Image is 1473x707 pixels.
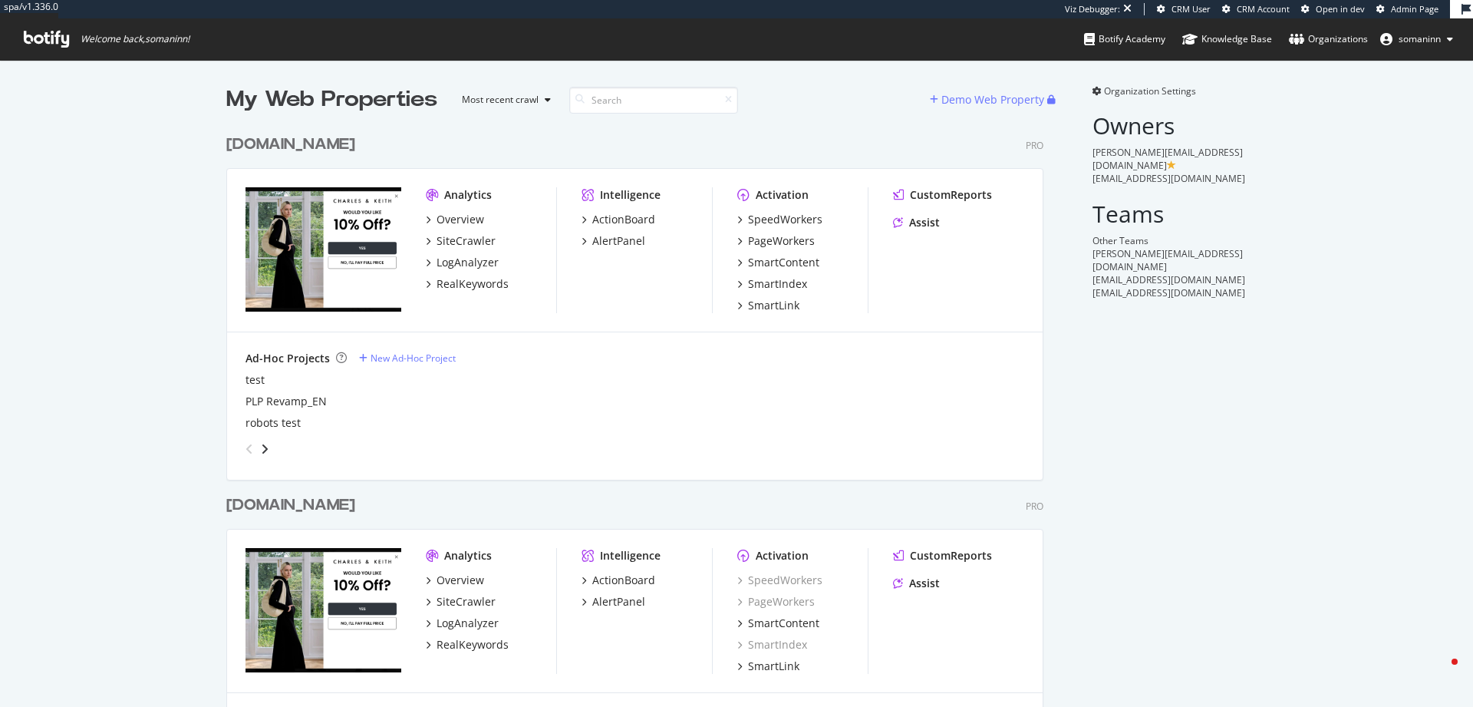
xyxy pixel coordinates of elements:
a: New Ad-Hoc Project [359,352,456,365]
h2: Owners [1092,113,1247,138]
div: LogAnalyzer [437,255,499,270]
a: Admin Page [1376,3,1438,15]
a: SiteCrawler [426,233,496,249]
div: Analytics [444,187,492,203]
iframe: Intercom live chat [1421,655,1458,692]
a: AlertPanel [582,233,645,249]
a: CustomReports [893,548,992,563]
button: somaninn [1368,27,1465,51]
a: PLP Revamp_EN [245,394,327,409]
a: RealKeywords [426,637,509,652]
div: Assist [909,576,940,591]
div: Overview [437,212,484,227]
a: test [245,372,265,388]
a: Knowledge Base [1182,18,1272,60]
a: SpeedWorkers [737,212,822,227]
a: SmartLink [737,659,799,674]
button: Demo Web Property [930,88,1047,112]
a: Assist [893,215,940,230]
span: [EMAIL_ADDRESS][DOMAIN_NAME] [1092,273,1245,286]
div: Most recent crawl [462,95,539,104]
h2: Teams [1092,201,1247,226]
div: SmartContent [748,616,819,631]
div: ActionBoard [592,573,655,588]
div: Botify Academy [1084,31,1165,47]
div: My Web Properties [226,84,437,115]
span: somaninn [1399,32,1441,45]
div: RealKeywords [437,637,509,652]
a: SiteCrawler [426,594,496,610]
span: CRM Account [1237,3,1290,15]
div: angle-left [239,437,259,461]
div: LogAnalyzer [437,616,499,631]
div: SpeedWorkers [748,212,822,227]
div: SiteCrawler [437,233,496,249]
div: SmartIndex [748,276,807,292]
span: Organization Settings [1104,84,1196,97]
span: [EMAIL_ADDRESS][DOMAIN_NAME] [1092,286,1245,299]
img: www.charleskeith.com [245,187,401,312]
div: Analytics [444,548,492,563]
a: PageWorkers [737,594,815,610]
div: angle-right [259,441,270,457]
div: Knowledge Base [1182,31,1272,47]
a: LogAnalyzer [426,255,499,270]
div: CustomReports [910,548,992,563]
div: SmartLink [748,298,799,313]
a: [DOMAIN_NAME] [226,134,361,156]
div: SiteCrawler [437,594,496,610]
div: AlertPanel [592,233,645,249]
a: SpeedWorkers [737,573,822,588]
button: Most recent crawl [450,88,557,112]
a: ActionBoard [582,573,655,588]
input: Search [569,87,738,114]
div: [DOMAIN_NAME] [226,134,355,156]
div: Other Teams [1092,234,1247,247]
a: SmartLink [737,298,799,313]
a: Demo Web Property [930,93,1047,106]
div: Activation [756,187,809,203]
a: CustomReports [893,187,992,203]
div: Assist [909,215,940,230]
a: SmartIndex [737,276,807,292]
a: SmartContent [737,616,819,631]
a: [DOMAIN_NAME] [226,494,361,517]
img: charleskeith.co.uk [245,548,401,672]
div: RealKeywords [437,276,509,292]
div: Viz Debugger: [1065,3,1120,15]
div: Activation [756,548,809,563]
span: [PERSON_NAME][EMAIL_ADDRESS][DOMAIN_NAME] [1092,146,1243,172]
a: AlertPanel [582,594,645,610]
a: SmartContent [737,255,819,270]
div: SmartLink [748,659,799,674]
div: Organizations [1289,31,1368,47]
div: AlertPanel [592,594,645,610]
div: [DOMAIN_NAME] [226,494,355,517]
div: ActionBoard [592,212,655,227]
div: SmartContent [748,255,819,270]
a: CRM User [1157,3,1211,15]
div: Demo Web Property [941,92,1044,107]
a: Overview [426,573,484,588]
div: Pro [1026,139,1043,152]
a: robots test [245,415,301,431]
span: Welcome back, somaninn ! [81,33,189,45]
span: [PERSON_NAME][EMAIL_ADDRESS][DOMAIN_NAME] [1092,247,1243,273]
span: [EMAIL_ADDRESS][DOMAIN_NAME] [1092,172,1245,185]
a: Botify Academy [1084,18,1165,60]
span: Admin Page [1391,3,1438,15]
span: Open in dev [1316,3,1365,15]
div: Intelligence [600,548,661,563]
a: LogAnalyzer [426,616,499,631]
a: Assist [893,576,940,591]
div: CustomReports [910,187,992,203]
a: Open in dev [1301,3,1365,15]
div: Ad-Hoc Projects [245,351,330,366]
a: Organizations [1289,18,1368,60]
a: SmartIndex [737,637,807,652]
